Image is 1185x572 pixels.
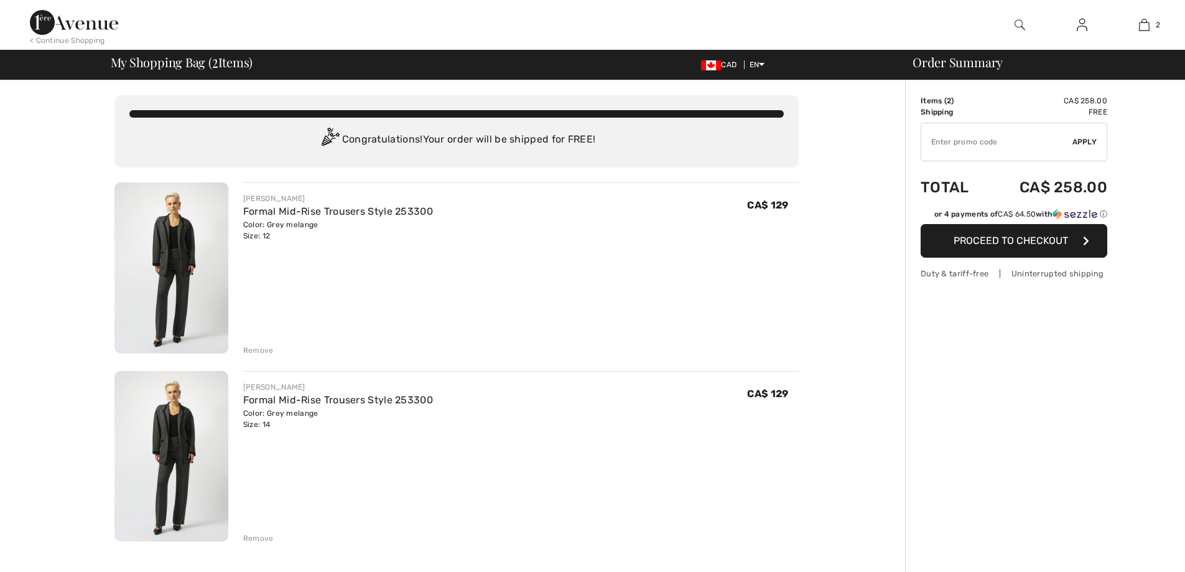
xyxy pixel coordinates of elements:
span: 2 [212,53,218,69]
span: Apply [1072,136,1097,148]
div: [PERSON_NAME] [243,382,433,393]
div: Remove [243,345,274,356]
td: CA$ 258.00 [987,95,1107,106]
span: 2 [1156,19,1160,30]
td: Free [987,106,1107,118]
span: CAD [701,60,741,69]
input: Promo code [921,123,1072,161]
div: or 4 payments of with [934,209,1107,220]
div: Order Summary [898,56,1178,68]
td: Items ( ) [921,95,987,106]
img: search the website [1015,17,1025,32]
img: Sezzle [1053,209,1097,220]
span: 2 [947,96,951,105]
td: CA$ 258.00 [987,166,1107,209]
span: CA$ 64.50 [998,210,1036,218]
td: Shipping [921,106,987,118]
div: Congratulations! Your order will be shipped for FREE! [129,128,784,152]
img: Congratulation2.svg [317,128,342,152]
img: My Info [1077,17,1087,32]
span: My Shopping Bag ( Items) [111,56,253,68]
span: CA$ 129 [747,199,788,211]
span: Proceed to Checkout [954,235,1068,246]
div: Remove [243,533,274,544]
span: CA$ 129 [747,388,788,400]
span: EN [750,60,765,69]
td: Total [921,166,987,209]
img: Formal Mid-Rise Trousers Style 253300 [114,371,228,542]
img: Canadian Dollar [701,60,721,70]
img: 1ère Avenue [30,10,118,35]
a: Formal Mid-Rise Trousers Style 253300 [243,205,433,217]
a: Formal Mid-Rise Trousers Style 253300 [243,394,433,406]
img: Formal Mid-Rise Trousers Style 253300 [114,182,228,354]
button: Proceed to Checkout [921,224,1107,258]
div: Color: Grey melange Size: 14 [243,408,433,430]
a: 2 [1113,17,1174,32]
img: My Bag [1139,17,1150,32]
div: Color: Grey melange Size: 12 [243,219,433,241]
a: Sign In [1067,17,1097,33]
div: or 4 payments ofCA$ 64.50withSezzle Click to learn more about Sezzle [921,209,1107,224]
div: Duty & tariff-free | Uninterrupted shipping [921,268,1107,279]
div: [PERSON_NAME] [243,193,433,204]
div: < Continue Shopping [30,35,105,46]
